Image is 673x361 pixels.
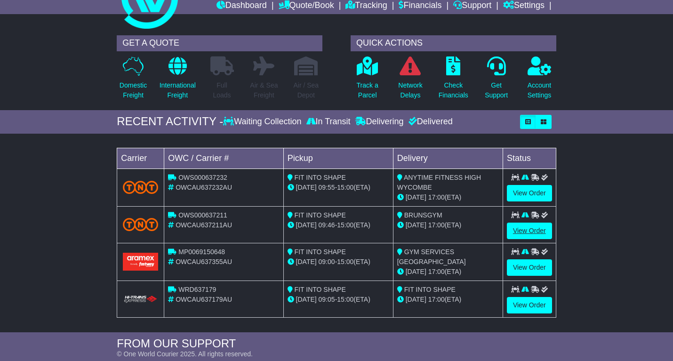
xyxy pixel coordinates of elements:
[484,56,508,105] a: GetSupport
[288,183,389,193] div: - (ETA)
[123,295,158,304] img: HiTrans.png
[528,80,552,100] p: Account Settings
[406,221,426,229] span: [DATE]
[404,286,456,293] span: FIT INTO SHAPE
[503,148,556,168] td: Status
[351,35,556,51] div: QUICK ACTIONS
[397,174,481,191] span: ANYTIME FITNESS HIGH WYCOMBE
[178,211,227,219] span: OWS000637211
[296,296,317,303] span: [DATE]
[210,80,234,100] p: Full Loads
[397,248,466,265] span: GYM SERVICES [GEOGRAPHIC_DATA]
[123,181,158,193] img: TNT_Domestic.png
[397,220,499,230] div: (ETA)
[406,117,453,127] div: Delivered
[356,56,379,105] a: Track aParcel
[438,56,469,105] a: CheckFinancials
[123,218,158,231] img: TNT_Domestic.png
[283,148,393,168] td: Pickup
[337,184,353,191] span: 15:00
[288,220,389,230] div: - (ETA)
[337,221,353,229] span: 15:00
[527,56,552,105] a: AccountSettings
[397,295,499,305] div: (ETA)
[295,174,346,181] span: FIT INTO SHAPE
[293,80,319,100] p: Air / Sea Depot
[119,56,147,105] a: DomesticFreight
[117,115,223,128] div: RECENT ACTIVITY -
[176,221,232,229] span: OWCAU637211AU
[337,296,353,303] span: 15:00
[117,148,164,168] td: Carrier
[288,257,389,267] div: - (ETA)
[428,296,445,303] span: 17:00
[296,258,317,265] span: [DATE]
[406,268,426,275] span: [DATE]
[337,258,353,265] span: 15:00
[357,80,378,100] p: Track a Parcel
[397,267,499,277] div: (ETA)
[159,56,196,105] a: InternationalFreight
[164,148,283,168] td: OWC / Carrier #
[296,184,317,191] span: [DATE]
[176,296,232,303] span: OWCAU637179AU
[176,184,232,191] span: OWCAU637232AU
[117,350,253,358] span: © One World Courier 2025. All rights reserved.
[319,296,335,303] span: 09:05
[406,193,426,201] span: [DATE]
[404,211,442,219] span: BRUNSGYM
[398,80,422,100] p: Network Delays
[120,80,147,100] p: Domestic Freight
[288,295,389,305] div: - (ETA)
[319,221,335,229] span: 09:46
[353,117,406,127] div: Delivering
[223,117,304,127] div: Waiting Collection
[319,258,335,265] span: 09:00
[178,248,225,256] span: MP0069150648
[160,80,196,100] p: International Freight
[485,80,508,100] p: Get Support
[178,174,227,181] span: OWS000637232
[428,221,445,229] span: 17:00
[250,80,278,100] p: Air & Sea Freight
[507,223,552,239] a: View Order
[295,286,346,293] span: FIT INTO SHAPE
[428,268,445,275] span: 17:00
[507,297,552,313] a: View Order
[393,148,503,168] td: Delivery
[406,296,426,303] span: [DATE]
[295,211,346,219] span: FIT INTO SHAPE
[117,35,322,51] div: GET A QUOTE
[507,259,552,276] a: View Order
[319,184,335,191] span: 09:55
[428,193,445,201] span: 17:00
[178,286,216,293] span: WRD637179
[295,248,346,256] span: FIT INTO SHAPE
[304,117,353,127] div: In Transit
[117,337,556,351] div: FROM OUR SUPPORT
[123,253,158,270] img: Aramex.png
[176,258,232,265] span: OWCAU637355AU
[296,221,317,229] span: [DATE]
[507,185,552,201] a: View Order
[397,193,499,202] div: (ETA)
[398,56,423,105] a: NetworkDelays
[439,80,468,100] p: Check Financials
